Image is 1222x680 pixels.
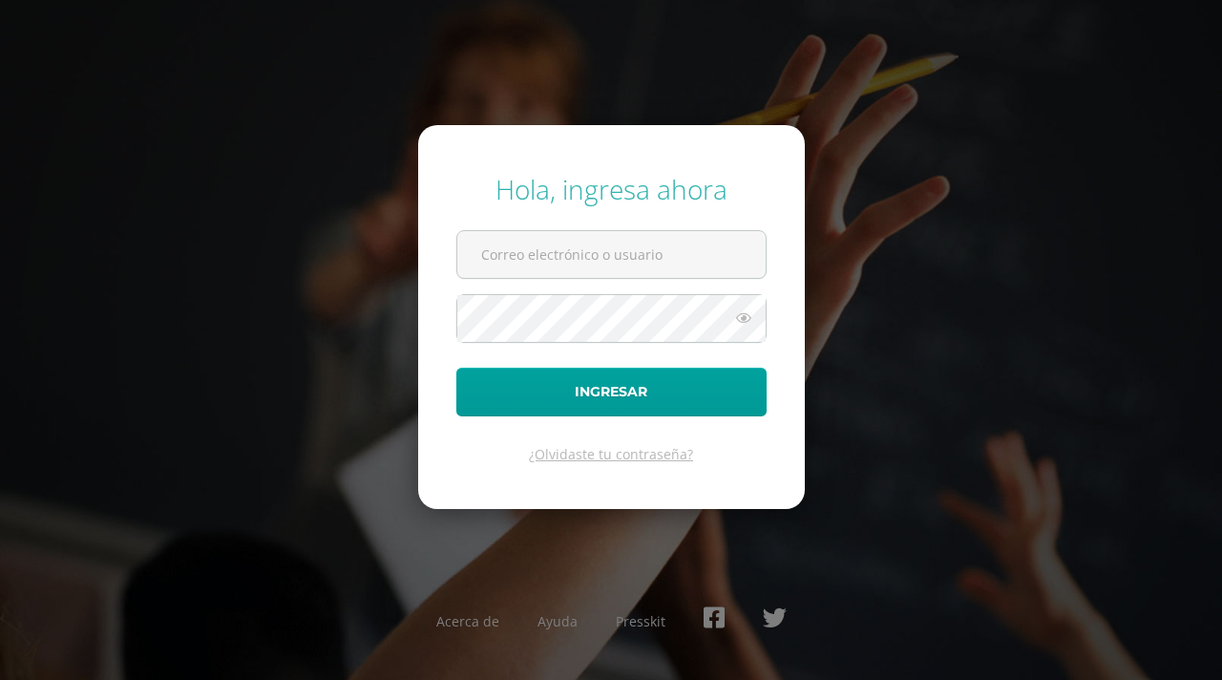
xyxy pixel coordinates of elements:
[457,231,766,278] input: Correo electrónico o usuario
[616,612,665,630] a: Presskit
[456,368,767,416] button: Ingresar
[529,445,693,463] a: ¿Olvidaste tu contraseña?
[537,612,578,630] a: Ayuda
[456,171,767,207] div: Hola, ingresa ahora
[436,612,499,630] a: Acerca de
